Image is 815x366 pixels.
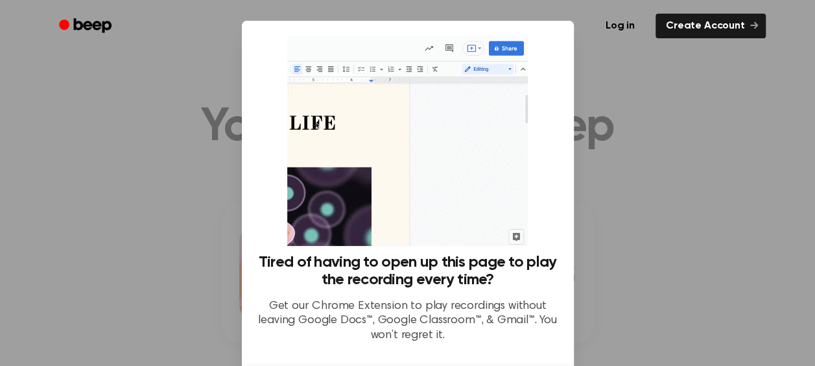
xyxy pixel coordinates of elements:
[50,14,123,39] a: Beep
[257,299,558,343] p: Get our Chrome Extension to play recordings without leaving Google Docs™, Google Classroom™, & Gm...
[656,14,766,38] a: Create Account
[593,11,648,41] a: Log in
[257,254,558,289] h3: Tired of having to open up this page to play the recording every time?
[287,36,528,246] img: Beep extension in action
